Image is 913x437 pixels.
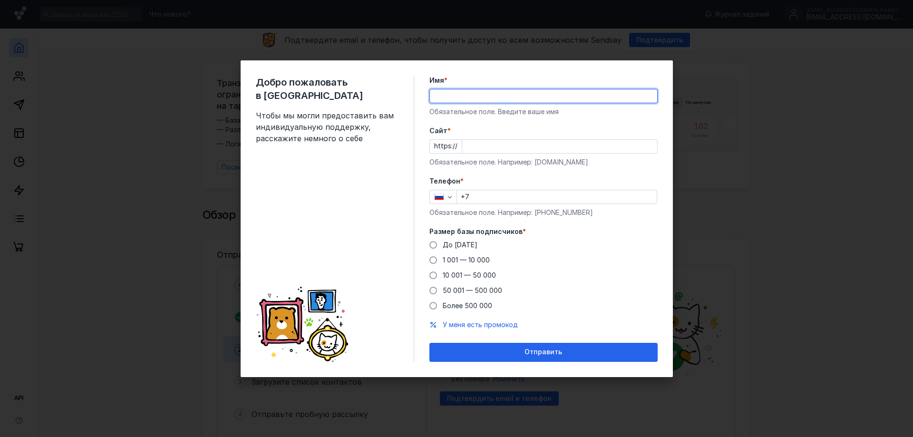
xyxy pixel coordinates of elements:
span: 1 001 — 10 000 [443,256,490,264]
div: Обязательное поле. Например: [PHONE_NUMBER] [429,208,658,217]
span: Более 500 000 [443,301,492,310]
span: Имя [429,76,444,85]
span: У меня есть промокод [443,320,518,329]
span: Отправить [524,348,562,356]
span: Cайт [429,126,447,136]
span: 10 001 — 50 000 [443,271,496,279]
span: Добро пожаловать в [GEOGRAPHIC_DATA] [256,76,398,102]
button: У меня есть промокод [443,320,518,330]
span: 50 001 — 500 000 [443,286,502,294]
span: Телефон [429,176,460,186]
span: До [DATE] [443,241,477,249]
span: Чтобы мы могли предоставить вам индивидуальную поддержку, расскажите немного о себе [256,110,398,144]
div: Обязательное поле. Например: [DOMAIN_NAME] [429,157,658,167]
span: Размер базы подписчиков [429,227,523,236]
div: Обязательное поле. Введите ваше имя [429,107,658,117]
button: Отправить [429,343,658,362]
